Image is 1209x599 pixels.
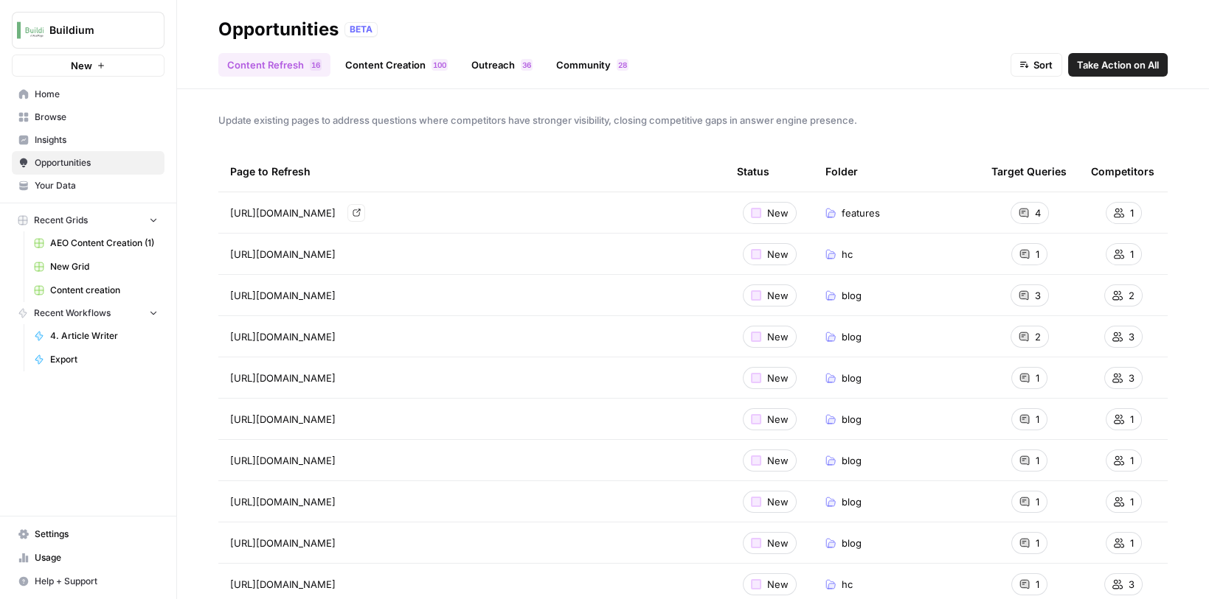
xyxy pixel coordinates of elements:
span: 1 [1036,371,1039,385]
span: 2 [1129,288,1134,303]
span: 1 [1036,494,1039,509]
span: 3 [1035,288,1041,303]
a: Browse [12,105,164,129]
span: 3 [1129,329,1134,344]
span: Recent Grids [34,214,88,227]
div: Target Queries [991,151,1067,192]
span: blog [842,412,862,427]
span: New Grid [50,260,158,273]
span: blog [842,329,862,344]
button: Take Action on All [1068,53,1168,77]
span: 1 [1036,247,1039,262]
span: blog [842,536,862,550]
span: Update existing pages to address questions where competitors have stronger visibility, closing co... [218,113,1168,127]
span: 1 [1130,453,1134,468]
div: Opportunities [218,18,339,41]
span: 6 [316,59,320,71]
span: 1 [1036,412,1039,427]
div: 100 [432,59,448,71]
span: New [767,288,789,303]
span: 1 [311,59,316,71]
span: [URL][DOMAIN_NAME] [230,536,336,550]
a: Export [27,348,164,371]
span: [URL][DOMAIN_NAME] [230,206,336,220]
span: 1 [1130,536,1134,550]
span: features [842,206,880,220]
div: BETA [344,22,378,37]
img: Buildium Logo [17,17,44,43]
span: New [767,453,789,468]
span: New [767,371,789,385]
span: 4 [1035,206,1041,220]
span: Browse [35,111,158,124]
a: Insights [12,128,164,152]
span: Usage [35,551,158,564]
span: [URL][DOMAIN_NAME] [230,371,336,385]
span: New [71,58,92,73]
a: Settings [12,522,164,546]
a: Content creation [27,279,164,302]
span: [URL][DOMAIN_NAME] [230,494,336,509]
a: Content Refresh16 [218,53,330,77]
a: Content Creation100 [336,53,457,77]
span: [URL][DOMAIN_NAME] [230,412,336,427]
span: New [767,577,789,592]
button: New [12,55,164,77]
span: blog [842,371,862,385]
span: Settings [35,528,158,541]
a: Opportunities [12,151,164,175]
span: 3 [1129,371,1134,385]
a: Your Data [12,174,164,197]
span: Help + Support [35,575,158,588]
button: Workspace: Buildium [12,12,164,49]
div: Folder [825,151,858,192]
span: Recent Workflows [34,306,111,320]
span: hc [842,577,853,592]
button: Sort [1011,53,1062,77]
span: Take Action on All [1077,57,1159,72]
span: 2 [1035,329,1041,344]
span: 3 [1129,577,1134,592]
div: 28 [617,59,628,71]
span: [URL][DOMAIN_NAME] [230,247,336,262]
span: 0 [437,59,442,71]
span: Export [50,353,158,366]
span: 1 [1036,577,1039,592]
span: 1 [1130,412,1134,427]
div: 36 [521,59,533,71]
span: hc [842,247,853,262]
span: Your Data [35,179,158,192]
span: 1 [1130,206,1134,220]
span: 6 [527,59,531,71]
span: Sort [1033,57,1053,72]
span: blog [842,288,862,303]
a: Outreach36 [463,53,541,77]
span: 1 [1036,453,1039,468]
span: 1 [1130,494,1134,509]
span: New [767,247,789,262]
div: 16 [310,59,322,71]
span: AEO Content Creation (1) [50,237,158,250]
div: Page to Refresh [230,151,713,192]
span: blog [842,453,862,468]
button: Help + Support [12,570,164,593]
span: [URL][DOMAIN_NAME] [230,288,336,303]
span: New [767,206,789,220]
a: 4. Article Writer [27,324,164,348]
span: 0 [442,59,446,71]
a: Community28 [547,53,637,77]
span: 1 [1130,247,1134,262]
span: New [767,329,789,344]
span: Buildium [49,23,139,38]
a: New Grid [27,255,164,279]
span: New [767,412,789,427]
a: Home [12,83,164,106]
span: 3 [522,59,527,71]
span: [URL][DOMAIN_NAME] [230,577,336,592]
button: Recent Workflows [12,302,164,324]
span: New [767,494,789,509]
span: 4. Article Writer [50,329,158,343]
span: Home [35,88,158,101]
span: Insights [35,133,158,147]
span: New [767,536,789,550]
